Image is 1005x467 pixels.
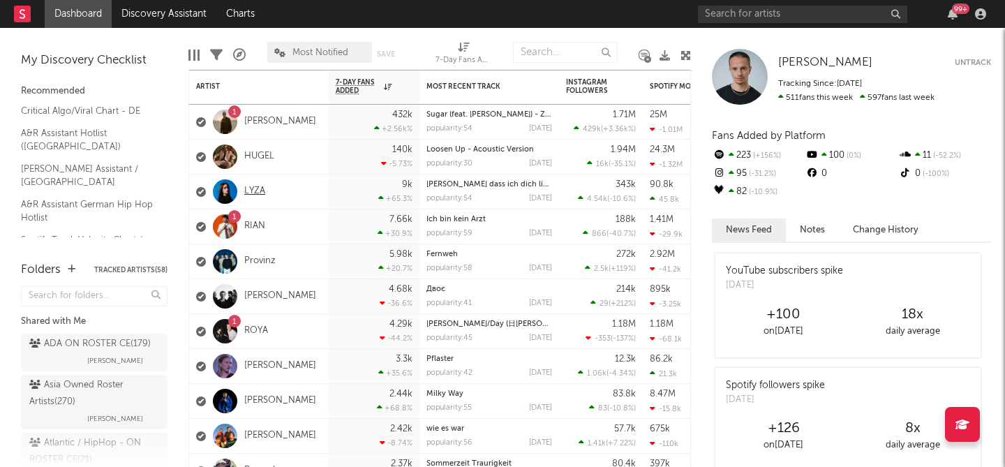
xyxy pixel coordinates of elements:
[244,395,316,407] a: [PERSON_NAME]
[726,378,825,393] div: Spotify followers spike
[380,299,412,308] div: -36.6 %
[616,250,636,259] div: 272k
[21,286,167,306] input: Search for folders...
[594,265,609,273] span: 2.5k
[844,152,861,160] span: 0 %
[650,299,681,309] div: -3.25k
[529,265,552,272] div: [DATE]
[374,124,412,133] div: +2.56k %
[726,393,825,407] div: [DATE]
[426,355,552,363] div: Pflaster
[389,320,412,329] div: 4.29k
[426,111,552,119] div: Sugar (feat. Francesco Yates) - Zerb Remix
[583,229,636,238] div: ( )
[609,370,634,378] span: -4.34 %
[244,186,265,198] a: LYZA
[616,215,636,224] div: 188k
[948,8,958,20] button: 99+
[719,323,848,340] div: on [DATE]
[613,390,636,399] div: 83.8k
[389,215,412,224] div: 7.66k
[587,195,607,203] span: 4.54k
[650,110,667,119] div: 25M
[650,320,673,329] div: 1.18M
[650,125,683,134] div: -1.01M
[839,218,932,242] button: Change History
[21,83,167,100] div: Recommended
[21,375,167,429] a: Asia Owned Roster Artists(270)[PERSON_NAME]
[380,334,412,343] div: -44.2 %
[578,369,636,378] div: ( )
[609,195,634,203] span: -10.6 %
[898,165,991,183] div: 0
[21,262,61,279] div: Folders
[435,52,491,69] div: 7-Day Fans Added (7-Day Fans Added)
[378,264,412,273] div: +20.7 %
[650,160,683,169] div: -1.32M
[244,151,274,163] a: HUGEL
[244,290,316,302] a: [PERSON_NAME]
[380,438,412,447] div: -8.74 %
[848,420,977,437] div: 8 x
[650,285,671,294] div: 895k
[848,306,977,323] div: 18 x
[650,230,683,239] div: -29.9k
[426,320,552,328] div: Dawn/Day (日月同辉)
[614,424,636,433] div: 57.7k
[778,56,872,70] a: [PERSON_NAME]
[931,152,961,160] span: -52.2 %
[392,110,412,119] div: 432k
[426,390,463,398] a: Milky Way
[778,94,935,102] span: 597 fans last week
[598,405,607,413] span: 83
[616,285,636,294] div: 214k
[396,355,412,364] div: 3.3k
[244,360,316,372] a: [PERSON_NAME]
[898,147,991,165] div: 11
[848,323,977,340] div: daily average
[650,265,681,274] div: -41.2k
[712,165,805,183] div: 95
[595,335,611,343] span: -353
[513,42,618,63] input: Search...
[244,325,268,337] a: ROYA
[244,116,316,128] a: [PERSON_NAME]
[21,52,167,69] div: My Discovery Checklist
[848,437,977,454] div: daily average
[21,197,154,225] a: A&R Assistant German Hip Hop Hotlist
[426,195,472,202] div: popularity: 54
[529,230,552,237] div: [DATE]
[377,50,395,58] button: Save
[712,183,805,201] div: 82
[611,300,634,308] span: +212 %
[21,334,167,371] a: ADA ON ROSTER CE(179)[PERSON_NAME]
[29,377,156,410] div: Asia Owned Roster Artists ( 270 )
[529,334,552,342] div: [DATE]
[29,336,151,353] div: ADA ON ROSTER CE ( 179 )
[574,124,636,133] div: ( )
[650,180,673,189] div: 90.8k
[529,299,552,307] div: [DATE]
[955,56,991,70] button: Untrack
[426,146,534,154] a: Loosen Up - Acoustic Version
[426,439,472,447] div: popularity: 56
[426,216,552,223] div: Ich bin kein Arzt
[529,369,552,377] div: [DATE]
[698,6,907,23] input: Search for artists
[778,57,872,68] span: [PERSON_NAME]
[921,170,949,178] span: -100 %
[244,430,316,442] a: [PERSON_NAME]
[21,232,154,261] a: Spotify Track Velocity Chart / DE
[426,181,556,188] a: [PERSON_NAME] dass ich dich liebe
[786,218,839,242] button: Notes
[426,286,445,293] a: Двоє
[805,147,898,165] div: 100
[244,255,276,267] a: Provinz
[426,299,472,307] div: popularity: 41
[426,286,552,293] div: Двоє
[751,152,781,160] span: +156 %
[426,251,458,258] a: Fernweh
[650,215,673,224] div: 1.41M
[94,267,167,274] button: Tracked Artists(58)
[87,410,143,427] span: [PERSON_NAME]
